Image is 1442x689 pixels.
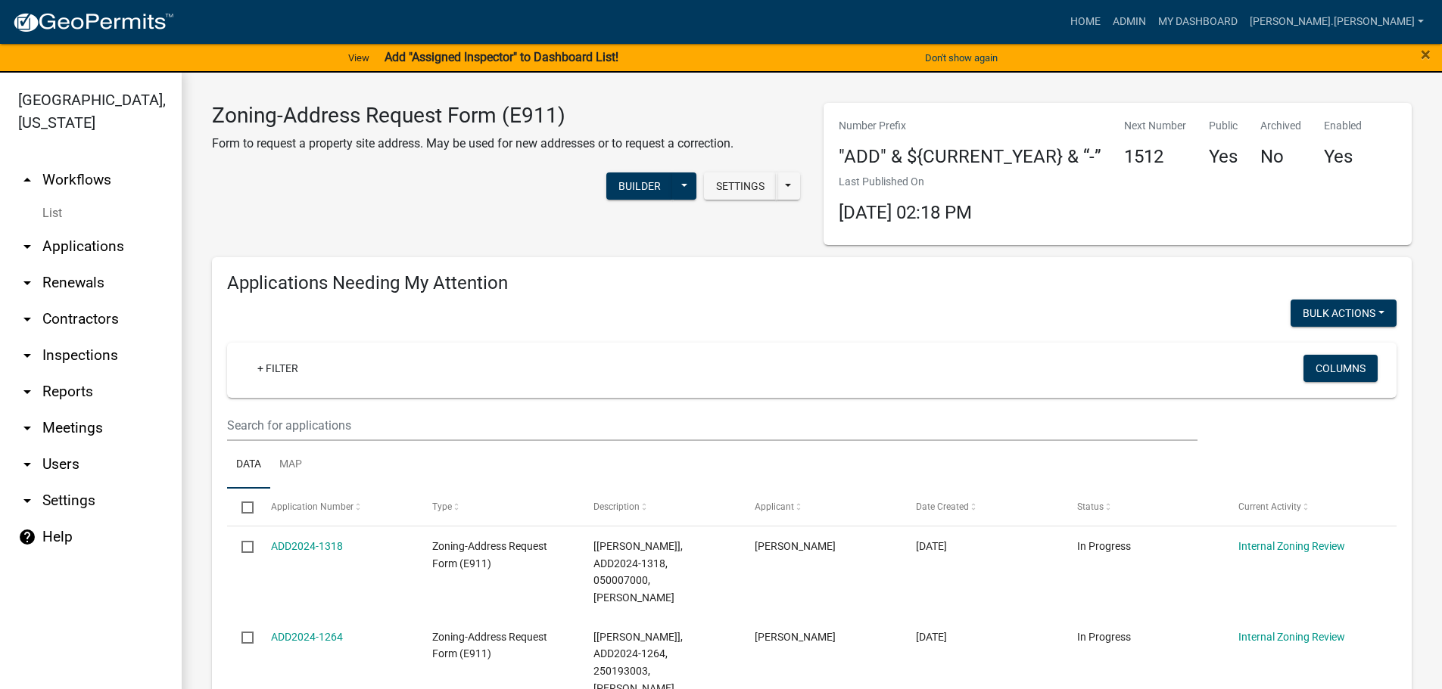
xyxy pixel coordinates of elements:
[916,631,947,643] span: 05/30/2024
[1124,146,1186,168] h4: 1512
[271,631,343,643] a: ADD2024-1264
[227,272,1397,294] h4: Applications Needing My Attention
[18,528,36,546] i: help
[755,540,836,552] span: Darrell Hart
[740,489,902,525] datatable-header-cell: Applicant
[270,441,311,489] a: Map
[1238,540,1345,552] a: Internal Zoning Review
[432,540,547,570] span: Zoning-Address Request Form (E911)
[1260,118,1301,134] p: Archived
[839,146,1101,168] h4: "ADD" & ${CURRENT_YEAR} & “-”
[1064,8,1107,36] a: Home
[579,489,740,525] datatable-header-cell: Description
[839,118,1101,134] p: Number Prefix
[1224,489,1385,525] datatable-header-cell: Current Activity
[212,103,733,129] h3: Zoning-Address Request Form (E911)
[1421,44,1431,65] span: ×
[18,455,36,473] i: arrow_drop_down
[606,172,673,200] button: Builder
[1291,299,1397,327] button: Bulk Actions
[227,489,256,525] datatable-header-cell: Select
[1324,118,1362,134] p: Enabled
[755,501,794,512] span: Applicant
[1124,118,1186,134] p: Next Number
[18,419,36,437] i: arrow_drop_down
[916,540,947,552] span: 09/10/2024
[227,441,270,489] a: Data
[18,346,36,365] i: arrow_drop_down
[593,540,683,604] span: [Nicole Bradbury], ADD2024-1318, 050007000, DARRELL HART
[18,383,36,401] i: arrow_drop_down
[704,172,777,200] button: Settings
[1107,8,1152,36] a: Admin
[212,135,733,153] p: Form to request a property site address. May be used for new addresses or to request a correction.
[256,489,417,525] datatable-header-cell: Application Number
[245,355,310,382] a: + Filter
[1077,540,1131,552] span: In Progress
[1077,631,1131,643] span: In Progress
[342,45,375,70] a: View
[1063,489,1224,525] datatable-header-cell: Status
[916,501,969,512] span: Date Created
[1209,146,1238,168] h4: Yes
[18,310,36,328] i: arrow_drop_down
[1421,45,1431,64] button: Close
[1260,146,1301,168] h4: No
[18,237,36,256] i: arrow_drop_down
[1303,355,1378,382] button: Columns
[1238,631,1345,643] a: Internal Zoning Review
[1077,501,1104,512] span: Status
[417,489,578,525] datatable-header-cell: Type
[1238,501,1301,512] span: Current Activity
[271,501,353,512] span: Application Number
[432,631,547,660] span: Zoning-Address Request Form (E911)
[1209,118,1238,134] p: Public
[902,489,1063,525] datatable-header-cell: Date Created
[18,274,36,292] i: arrow_drop_down
[1324,146,1362,168] h4: Yes
[1244,8,1430,36] a: [PERSON_NAME].[PERSON_NAME]
[385,50,618,64] strong: Add "Assigned Inspector" to Dashboard List!
[839,174,972,190] p: Last Published On
[919,45,1004,70] button: Don't show again
[839,202,972,223] span: [DATE] 02:18 PM
[755,631,836,643] span: Daniel Eugene Haider
[18,171,36,189] i: arrow_drop_up
[432,501,452,512] span: Type
[18,492,36,510] i: arrow_drop_down
[227,410,1198,441] input: Search for applications
[271,540,343,552] a: ADD2024-1318
[593,501,640,512] span: Description
[1152,8,1244,36] a: My Dashboard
